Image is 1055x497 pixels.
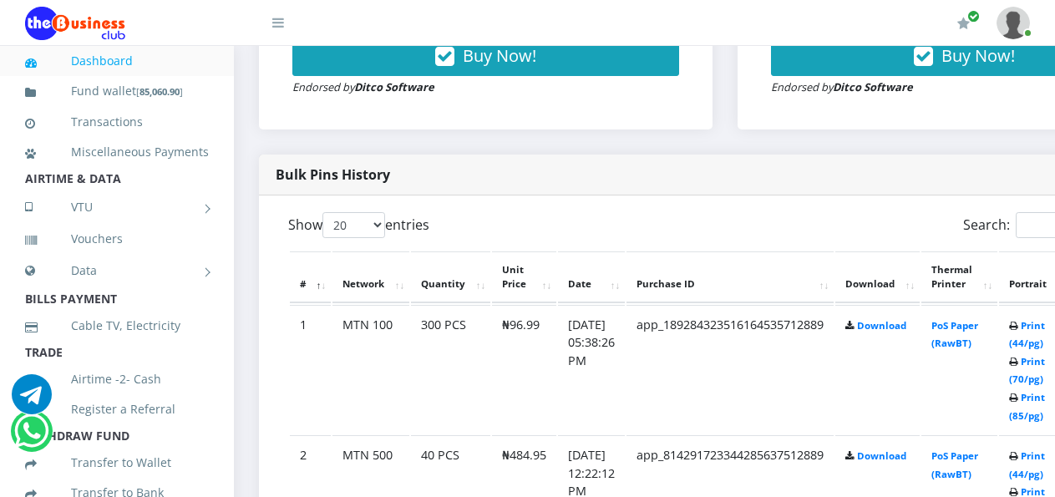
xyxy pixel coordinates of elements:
a: Print (44/pg) [1009,319,1045,350]
small: Endorsed by [771,79,913,94]
a: Download [857,319,906,332]
a: Cable TV, Electricity [25,307,209,345]
button: Buy Now! [292,36,679,76]
label: Show entries [288,212,429,238]
strong: Ditco Software [354,79,434,94]
img: User [997,7,1030,39]
th: Date: activate to sort column ascending [558,251,625,303]
a: Dashboard [25,42,209,80]
th: Quantity: activate to sort column ascending [411,251,490,303]
small: Endorsed by [292,79,434,94]
a: Print (44/pg) [1009,449,1045,480]
a: PoS Paper (RawBT) [931,449,978,480]
img: Logo [25,7,125,40]
td: MTN 100 [332,305,409,434]
i: Renew/Upgrade Subscription [957,17,970,30]
td: ₦96.99 [492,305,556,434]
td: app_189284323516164535712889 [626,305,834,434]
span: Renew/Upgrade Subscription [967,10,980,23]
small: [ ] [136,85,183,98]
a: VTU [25,186,209,228]
th: Download: activate to sort column ascending [835,251,920,303]
a: Print (85/pg) [1009,391,1045,422]
strong: Bulk Pins History [276,165,390,184]
td: 1 [290,305,331,434]
a: Print (70/pg) [1009,355,1045,386]
a: Fund wallet[85,060.90] [25,72,209,111]
th: #: activate to sort column descending [290,251,331,303]
a: PoS Paper (RawBT) [931,319,978,350]
td: [DATE] 05:38:26 PM [558,305,625,434]
b: 85,060.90 [139,85,180,98]
a: Airtime -2- Cash [25,360,209,398]
a: Transactions [25,103,209,141]
a: Miscellaneous Payments [25,133,209,171]
th: Purchase ID: activate to sort column ascending [626,251,834,303]
th: Network: activate to sort column ascending [332,251,409,303]
a: Chat for support [14,423,48,451]
a: Vouchers [25,220,209,258]
span: Buy Now! [463,44,536,67]
th: Unit Price: activate to sort column ascending [492,251,556,303]
a: Data [25,250,209,292]
select: Showentries [322,212,385,238]
a: Download [857,449,906,462]
td: 300 PCS [411,305,490,434]
a: Transfer to Wallet [25,444,209,482]
span: Buy Now! [941,44,1015,67]
strong: Ditco Software [833,79,913,94]
a: Register a Referral [25,390,209,429]
th: Thermal Printer: activate to sort column ascending [921,251,997,303]
a: Chat for support [12,387,52,414]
